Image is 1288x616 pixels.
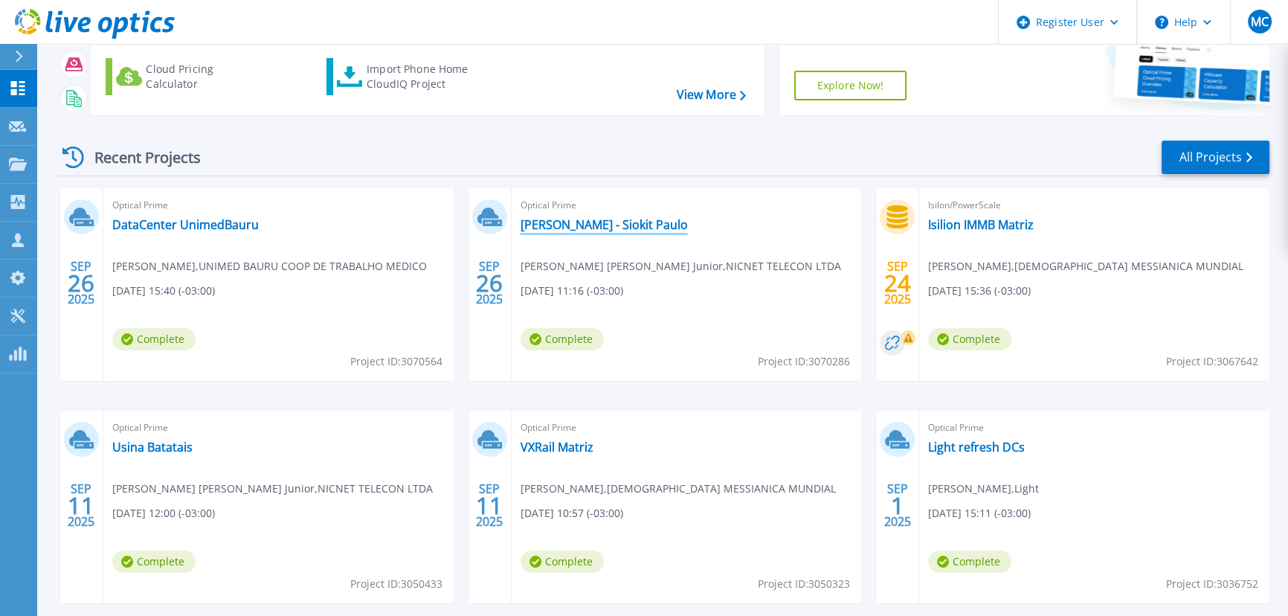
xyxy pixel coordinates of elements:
[68,277,94,289] span: 26
[758,576,850,592] span: Project ID: 3050323
[928,217,1034,232] a: Isilion IMMB Matriz
[521,217,688,232] a: [PERSON_NAME] - Siokit Paulo
[1162,141,1269,174] a: All Projects
[521,420,853,436] span: Optical Prime
[928,481,1039,497] span: [PERSON_NAME] , Light
[676,88,745,102] a: View More
[106,58,271,95] a: Cloud Pricing Calculator
[112,505,215,522] span: [DATE] 12:00 (-03:00)
[112,197,445,214] span: Optical Prime
[57,139,221,176] div: Recent Projects
[350,353,442,370] span: Project ID: 3070564
[891,499,904,512] span: 1
[146,62,265,92] div: Cloud Pricing Calculator
[928,551,1011,573] span: Complete
[521,440,593,455] a: VXRail Matriz
[1166,353,1258,370] span: Project ID: 3067642
[928,328,1011,350] span: Complete
[928,505,1031,522] span: [DATE] 15:11 (-03:00)
[112,328,196,350] span: Complete
[1250,16,1268,28] span: MC
[68,499,94,512] span: 11
[521,258,841,275] span: [PERSON_NAME] [PERSON_NAME] Junior , NICNET TELECON LTDA
[521,481,836,497] span: [PERSON_NAME] , [DEMOGRAPHIC_DATA] MESSIANICA MUNDIAL
[883,256,912,310] div: SEP 2025
[67,478,95,533] div: SEP 2025
[475,478,503,533] div: SEP 2025
[112,217,259,232] a: DataCenter UnimedBauru
[928,440,1025,455] a: Light refresh DCs
[350,576,442,592] span: Project ID: 3050433
[367,62,483,92] div: Import Phone Home CloudIQ Project
[758,353,850,370] span: Project ID: 3070286
[521,551,604,573] span: Complete
[476,499,503,512] span: 11
[67,256,95,310] div: SEP 2025
[475,256,503,310] div: SEP 2025
[794,71,907,100] a: Explore Now!
[112,551,196,573] span: Complete
[112,258,427,275] span: [PERSON_NAME] , UNIMED BAURU COOP DE TRABALHO MEDICO
[1166,576,1258,592] span: Project ID: 3036752
[476,277,503,289] span: 26
[883,478,912,533] div: SEP 2025
[521,328,604,350] span: Complete
[112,440,193,455] a: Usina Batatais
[928,258,1243,275] span: [PERSON_NAME] , [DEMOGRAPHIC_DATA] MESSIANICA MUNDIAL
[928,197,1260,214] span: Isilon/PowerScale
[521,283,623,299] span: [DATE] 11:16 (-03:00)
[521,505,623,522] span: [DATE] 10:57 (-03:00)
[928,283,1031,299] span: [DATE] 15:36 (-03:00)
[928,420,1260,436] span: Optical Prime
[112,283,215,299] span: [DATE] 15:40 (-03:00)
[884,277,911,289] span: 24
[112,481,433,497] span: [PERSON_NAME] [PERSON_NAME] Junior , NICNET TELECON LTDA
[521,197,853,214] span: Optical Prime
[112,420,445,436] span: Optical Prime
